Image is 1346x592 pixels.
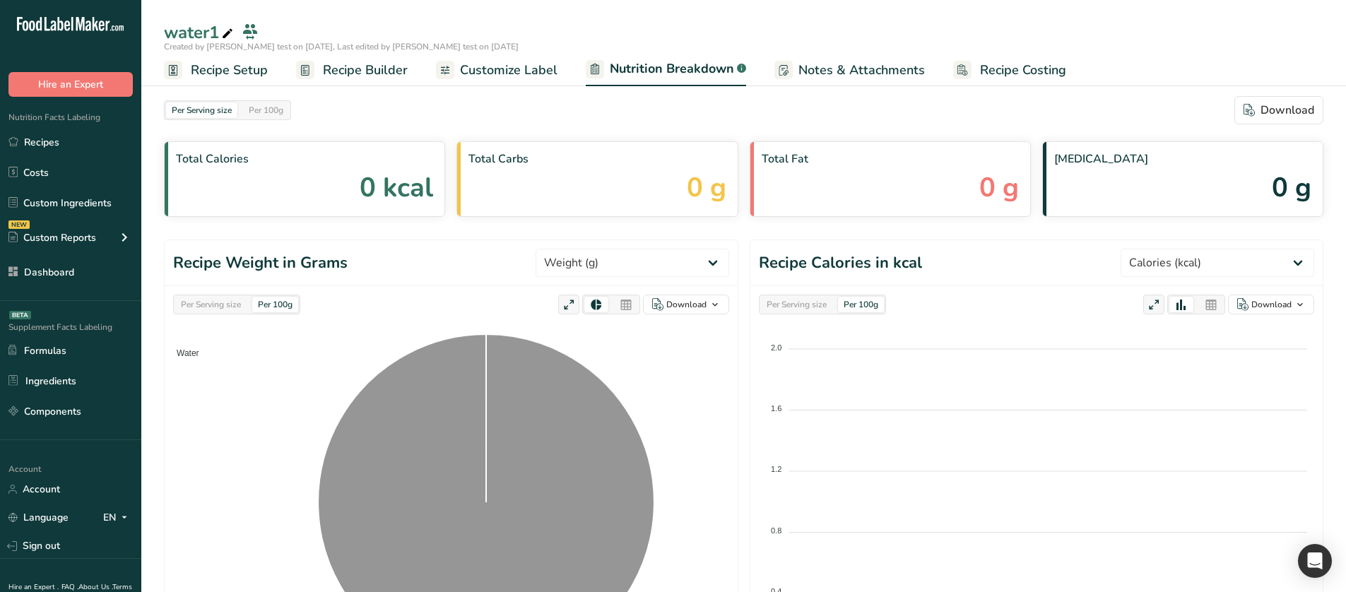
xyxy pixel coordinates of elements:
button: Download [643,295,729,314]
span: [MEDICAL_DATA] [1054,150,1311,167]
div: Download [666,298,707,311]
div: Per Serving size [761,297,832,312]
a: FAQ . [61,582,78,592]
span: Water [166,348,199,358]
h1: Recipe Calories in kcal [759,251,922,275]
span: Total Fat [762,150,1019,167]
tspan: 0.8 [771,526,781,535]
span: 0 kcal [360,167,433,208]
div: Custom Reports [8,230,96,245]
a: Notes & Attachments [774,54,925,86]
button: Download [1234,96,1323,124]
span: 0 g [687,167,726,208]
tspan: 2.0 [771,343,781,351]
div: Open Intercom Messenger [1298,544,1332,578]
a: Recipe Builder [296,54,408,86]
a: Customize Label [436,54,557,86]
div: NEW [8,220,30,229]
span: Nutrition Breakdown [610,59,734,78]
span: Total Carbs [468,150,726,167]
div: Per 100g [252,297,298,312]
div: Per 100g [243,102,289,118]
span: 0 g [1272,167,1311,208]
a: Hire an Expert . [8,582,59,592]
div: EN [103,509,133,526]
a: Language [8,505,69,530]
div: water1 [164,20,236,45]
a: Recipe Costing [953,54,1066,86]
h1: Recipe Weight in Grams [173,251,348,275]
div: BETA [9,311,31,319]
tspan: 1.2 [771,465,781,473]
span: Recipe Builder [323,61,408,80]
span: Notes & Attachments [798,61,925,80]
span: Created by [PERSON_NAME] test on [DATE], Last edited by [PERSON_NAME] test on [DATE] [164,41,519,52]
span: Total Calories [176,150,433,167]
span: Recipe Setup [191,61,268,80]
span: 0 g [979,167,1019,208]
span: Customize Label [460,61,557,80]
div: Download [1251,298,1292,311]
tspan: 1.6 [771,404,781,413]
a: Recipe Setup [164,54,268,86]
div: Download [1244,102,1314,119]
span: Recipe Costing [980,61,1066,80]
div: Per Serving size [166,102,237,118]
button: Hire an Expert [8,72,133,97]
button: Download [1228,295,1314,314]
a: About Us . [78,582,112,592]
div: Per Serving size [175,297,247,312]
div: Per 100g [838,297,884,312]
a: Nutrition Breakdown [586,53,746,87]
